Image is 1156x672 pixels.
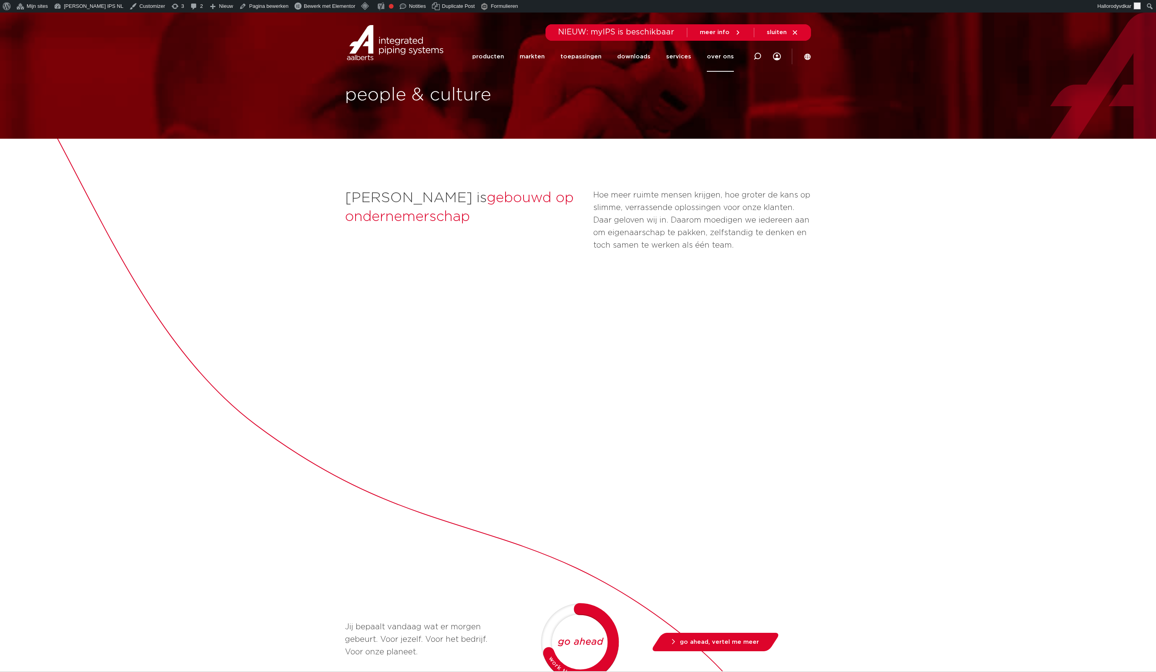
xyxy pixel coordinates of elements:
a: over ons [707,42,734,72]
nav: Menu [773,40,781,72]
span: go ahead, vertel me meer [680,639,759,645]
span: Bewerk met Elementor [304,3,356,9]
a: producten [472,42,504,72]
p: Jij bepaalt vandaag wat er morgen gebeurt. Voor jezelf. Voor het bedrijf. Voor onze planeet. [345,621,505,658]
span: NIEUW: myIPS is beschikbaar [558,28,674,36]
span: rodyvdkar [1109,3,1131,9]
a: toepassingen [560,42,601,72]
a: sluiten [767,29,798,36]
div: Focus keyphrase niet ingevuld [389,4,394,9]
span: gebouwd op ondernemerschap [345,191,574,224]
a: go ahead, vertel me meer [650,633,781,651]
a: downloads [617,42,650,72]
span: meer info [700,29,730,35]
p: Hoe meer ruimte mensen krijgen, hoe groter de kans op slimme, verrassende oplossingen voor onze k... [593,189,811,252]
a: services [666,42,691,72]
h1: people & culture [345,83,574,108]
span: sluiten [767,29,787,35]
a: meer info [700,29,741,36]
nav: Menu [472,42,734,72]
a: markten [520,42,545,72]
h2: [PERSON_NAME] is [345,189,585,226]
